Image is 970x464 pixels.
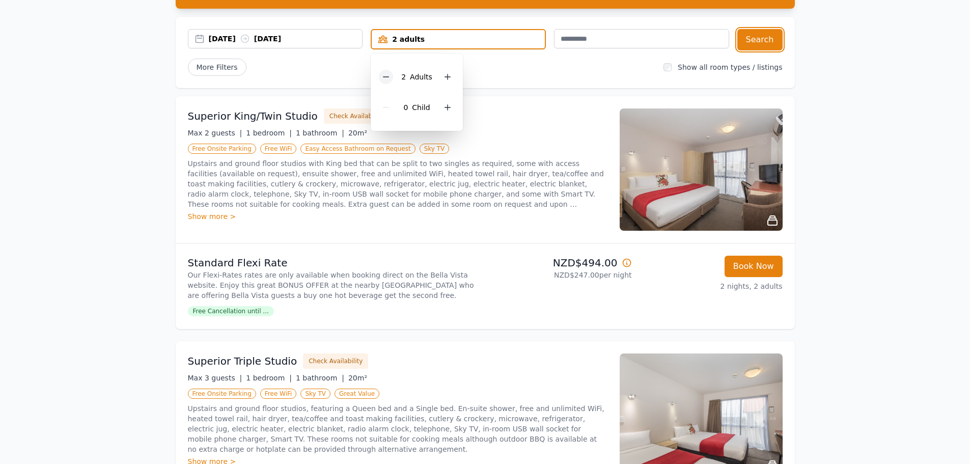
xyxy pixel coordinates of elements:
[188,354,297,368] h3: Superior Triple Studio
[209,34,363,44] div: [DATE] [DATE]
[678,63,782,71] label: Show all room types / listings
[188,211,607,222] div: Show more >
[188,144,256,154] span: Free Onsite Parking
[246,374,292,382] span: 1 bedroom |
[188,389,256,399] span: Free Onsite Parking
[410,73,432,81] span: Adult s
[412,103,430,112] span: Child
[335,389,379,399] span: Great Value
[324,108,389,124] button: Check Availability
[737,29,783,50] button: Search
[246,129,292,137] span: 1 bedroom |
[188,129,242,137] span: Max 2 guests |
[372,34,545,44] div: 2 adults
[188,109,318,123] h3: Superior King/Twin Studio
[348,374,367,382] span: 20m²
[188,270,481,301] p: Our Flexi-Rates rates are only available when booking direct on the Bella Vista website. Enjoy th...
[296,129,344,137] span: 1 bathroom |
[188,306,274,316] span: Free Cancellation until ...
[348,129,367,137] span: 20m²
[300,144,415,154] span: Easy Access Bathroom on Request
[489,270,632,280] p: NZD$247.00 per night
[725,256,783,277] button: Book Now
[420,144,450,154] span: Sky TV
[640,281,783,291] p: 2 nights, 2 adults
[260,144,297,154] span: Free WiFi
[188,374,242,382] span: Max 3 guests |
[188,256,481,270] p: Standard Flexi Rate
[188,158,607,209] p: Upstairs and ground floor studios with King bed that can be split to two singles as required, som...
[303,353,368,369] button: Check Availability
[296,374,344,382] span: 1 bathroom |
[401,73,406,81] span: 2
[489,256,632,270] p: NZD$494.00
[260,389,297,399] span: Free WiFi
[188,59,246,76] span: More Filters
[188,403,607,454] p: Upstairs and ground floor studios, featuring a Queen bed and a Single bed. En-suite shower, free ...
[300,389,330,399] span: Sky TV
[403,103,408,112] span: 0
